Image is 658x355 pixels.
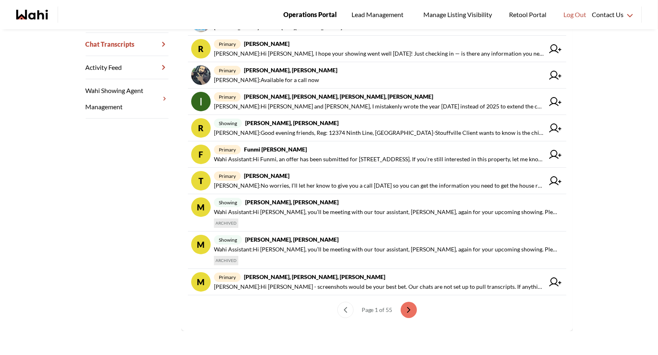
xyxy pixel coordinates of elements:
nav: conversations pagination [188,295,566,325]
span: ARCHIVED [214,219,238,228]
a: Mshowing[PERSON_NAME], [PERSON_NAME]Wahi Assistant:Hi [PERSON_NAME], you’ll be meeting with our t... [188,232,566,269]
span: Wahi Assistant : Hi [PERSON_NAME], you’ll be meeting with our tour assistant, [PERSON_NAME], agai... [214,207,560,217]
a: primary[PERSON_NAME], [PERSON_NAME][PERSON_NAME]:Available for a call now [188,62,566,89]
span: primary [214,273,241,282]
a: FprimaryFunmi [PERSON_NAME]Wahi Assistant:Hi Funmi, an offer has been submitted for [STREET_ADDRE... [188,141,566,168]
span: showing [214,119,242,128]
a: Rprimary[PERSON_NAME][PERSON_NAME]:Hi [PERSON_NAME], I hope your showing went well [DATE]! Just c... [188,36,566,62]
span: primary [214,171,241,181]
strong: [PERSON_NAME], [PERSON_NAME] [244,67,337,74]
div: R [191,39,211,58]
span: primary [214,66,241,75]
div: F [191,145,211,164]
span: Log Out [563,9,586,20]
div: M [191,235,211,254]
span: primary [214,145,241,154]
span: primary [214,92,241,102]
strong: [PERSON_NAME], [PERSON_NAME] [245,199,339,206]
div: M [191,197,211,217]
strong: [PERSON_NAME], [PERSON_NAME], [PERSON_NAME], [PERSON_NAME] [244,93,433,100]
strong: [PERSON_NAME] [244,172,289,179]
a: Activity Feed [86,56,168,79]
span: [PERSON_NAME] : Hi [PERSON_NAME] - screenshots would be your best bet. Our chats are not set up t... [214,282,544,292]
span: [PERSON_NAME] : Hi [PERSON_NAME], I hope your showing went well [DATE]! Just checking in — is the... [214,49,544,58]
strong: Funmi [PERSON_NAME] [244,146,307,153]
img: chat avatar [191,92,211,111]
div: T [191,171,211,190]
a: Wahi homepage [16,10,48,19]
button: next page [401,302,417,318]
div: M [191,272,211,292]
strong: [PERSON_NAME], [PERSON_NAME] [245,119,339,126]
span: showing [214,235,242,245]
span: [PERSON_NAME] : No worries, I’ll let her know to give you a call [DATE] so you can get the inform... [214,181,544,190]
button: previous page [337,302,354,318]
span: Wahi Assistant : Hi Funmi, an offer has been submitted for [STREET_ADDRESS]. If you’re still inte... [214,154,544,164]
span: Lead Management [352,9,406,20]
strong: [PERSON_NAME] [244,40,289,47]
span: Operations Portal [283,9,337,20]
a: Rshowing[PERSON_NAME], [PERSON_NAME][PERSON_NAME]:Good evening friends, Reg: 12374 Ninth Line, [G... [188,115,566,141]
a: Wahi Showing Agent Management [86,79,168,119]
span: ARCHIVED [214,256,238,265]
span: Manage Listing Visibility [421,9,494,20]
a: Mshowing[PERSON_NAME], [PERSON_NAME]Wahi Assistant:Hi [PERSON_NAME], you’ll be meeting with our t... [188,194,566,232]
strong: [PERSON_NAME], [PERSON_NAME] [245,236,339,243]
span: [PERSON_NAME] : Available for a call now [214,75,319,85]
a: Mprimary[PERSON_NAME], [PERSON_NAME], [PERSON_NAME][PERSON_NAME]:Hi [PERSON_NAME] - screenshots w... [188,269,566,295]
a: Chat Transcripts [86,33,168,56]
img: chat avatar [191,65,211,85]
span: showing [214,198,242,207]
span: primary [214,39,241,49]
span: [PERSON_NAME] : Good evening friends, Reg: 12374 Ninth Line, [GEOGRAPHIC_DATA]-Stouffville Client... [214,128,544,138]
div: Page 1 of 55 [358,302,396,318]
span: [PERSON_NAME] : Hi [PERSON_NAME] and [PERSON_NAME], I mistakenly wrote the year [DATE] instead of... [214,102,544,111]
a: Tprimary[PERSON_NAME][PERSON_NAME]:No worries, I’ll let her know to give you a call [DATE] so you... [188,168,566,194]
strong: [PERSON_NAME], [PERSON_NAME], [PERSON_NAME] [244,273,385,280]
span: Retool Portal [509,9,549,20]
a: primary[PERSON_NAME], [PERSON_NAME], [PERSON_NAME], [PERSON_NAME][PERSON_NAME]:Hi [PERSON_NAME] a... [188,89,566,115]
div: R [191,118,211,138]
span: Wahi Assistant : Hi [PERSON_NAME], you’ll be meeting with our tour assistant, [PERSON_NAME], agai... [214,245,560,254]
